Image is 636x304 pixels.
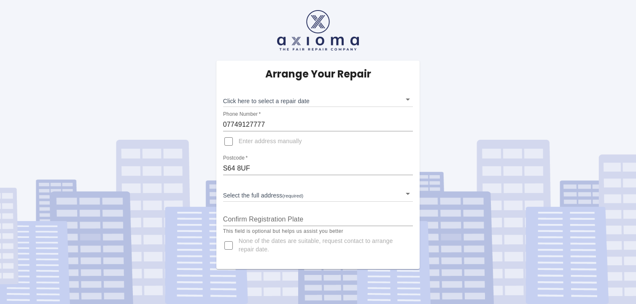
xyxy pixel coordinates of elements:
h5: Arrange Your Repair [265,67,371,81]
span: None of the dates are suitable, request contact to arrange repair date. [239,237,407,254]
label: Phone Number [223,111,261,118]
p: This field is optional but helps us assist you better [223,227,413,236]
img: axioma [277,10,359,51]
span: Enter address manually [239,137,302,146]
label: Postcode [223,155,248,162]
